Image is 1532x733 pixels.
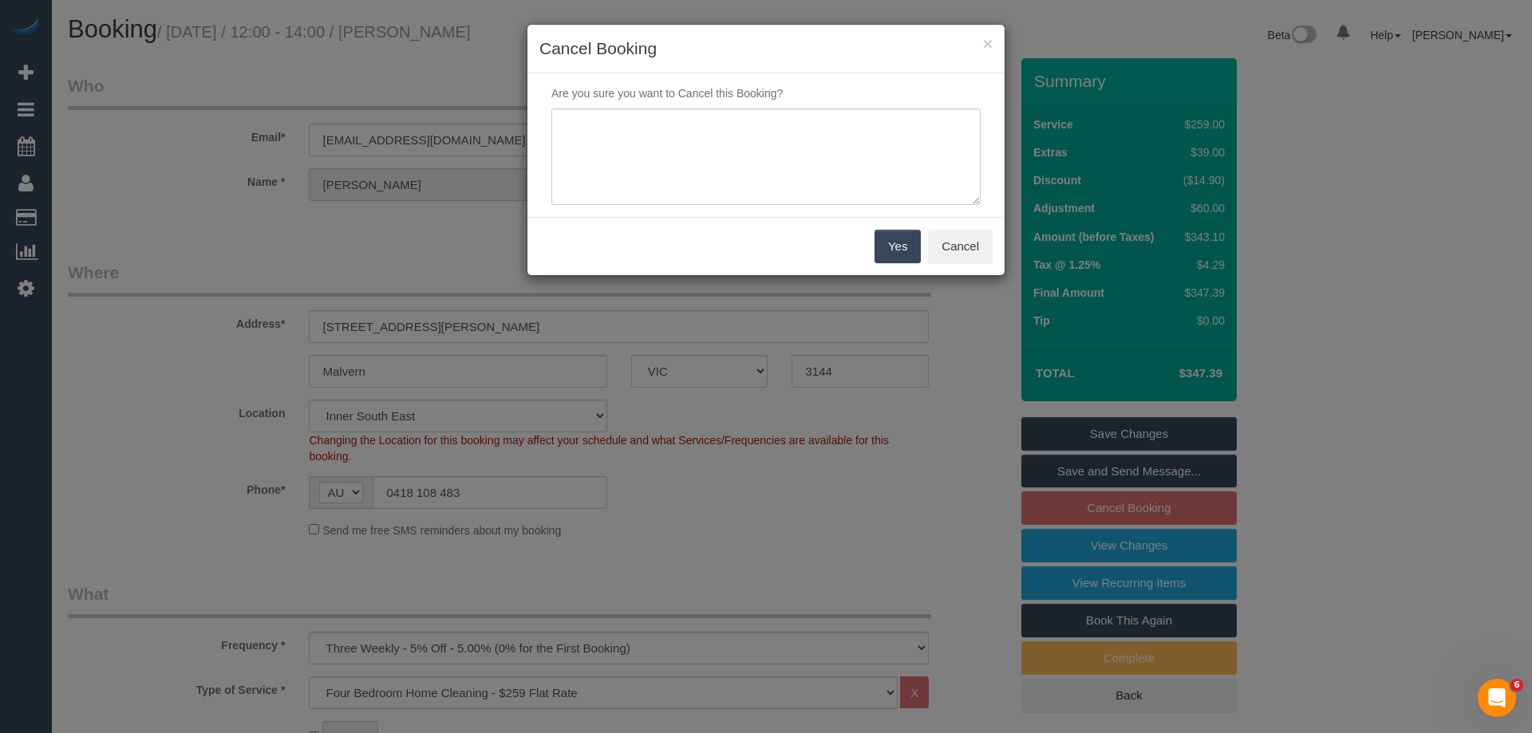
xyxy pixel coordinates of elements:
[983,35,993,52] button: ×
[875,230,921,263] button: Yes
[928,230,993,263] button: Cancel
[539,85,993,101] p: Are you sure you want to Cancel this Booking?
[539,37,993,61] h3: Cancel Booking
[527,25,1005,275] sui-modal: Cancel Booking
[1510,679,1523,692] span: 6
[1478,679,1516,717] iframe: Intercom live chat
